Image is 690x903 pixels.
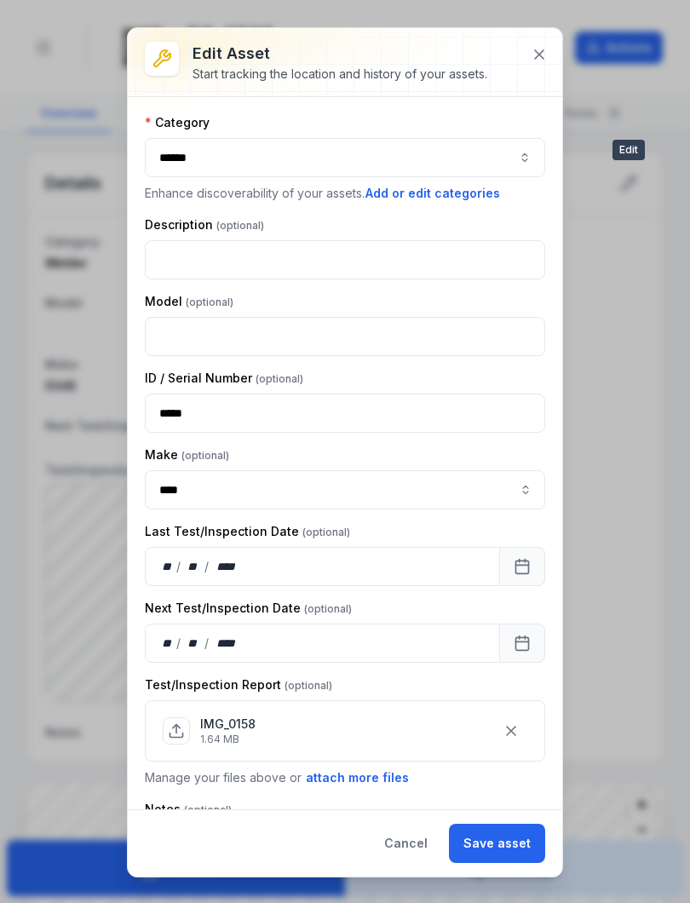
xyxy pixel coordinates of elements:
div: year, [210,635,242,652]
label: Make [145,446,229,463]
p: Manage your files above or [145,768,545,787]
div: / [204,558,210,575]
div: / [176,635,182,652]
button: Add or edit categories [365,184,501,203]
div: day, [159,635,176,652]
p: 1.64 MB [200,733,256,746]
span: Edit [612,140,645,160]
div: month, [182,558,205,575]
label: Category [145,114,210,131]
div: month, [182,635,205,652]
label: Next Test/Inspection Date [145,600,352,617]
div: year, [210,558,242,575]
p: Enhance discoverability of your assets. [145,184,545,203]
div: / [176,558,182,575]
label: ID / Serial Number [145,370,303,387]
div: / [204,635,210,652]
button: Calendar [499,624,545,663]
h3: Edit asset [193,42,487,66]
button: Calendar [499,547,545,586]
label: Notes [145,801,232,818]
button: attach more files [305,768,410,787]
button: Save asset [449,824,545,863]
p: IMG_0158 [200,716,256,733]
div: Start tracking the location and history of your assets. [193,66,487,83]
label: Description [145,216,264,233]
label: Test/Inspection Report [145,676,332,693]
label: Model [145,293,233,310]
div: day, [159,558,176,575]
label: Last Test/Inspection Date [145,523,350,540]
button: Cancel [370,824,442,863]
input: asset-edit:cf[ca1b6296-9635-4ae3-ae60-00faad6de89d]-label [145,470,545,509]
